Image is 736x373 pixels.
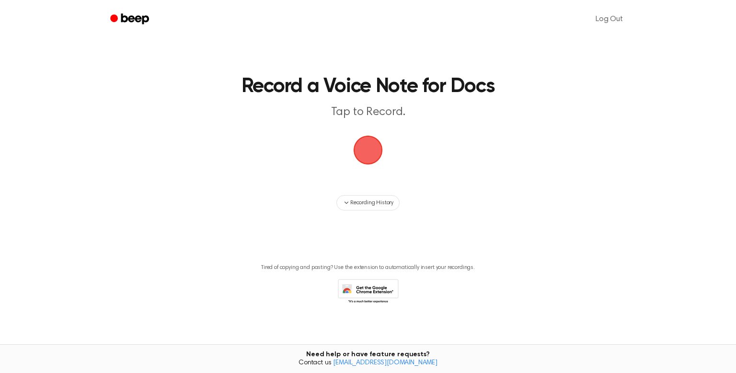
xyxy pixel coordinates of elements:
[123,77,613,97] h1: Record a Voice Note for Docs
[333,360,437,366] a: [EMAIL_ADDRESS][DOMAIN_NAME]
[586,8,632,31] a: Log Out
[103,10,158,29] a: Beep
[6,359,730,368] span: Contact us
[261,264,475,271] p: Tired of copying and pasting? Use the extension to automatically insert your recordings.
[354,136,382,164] img: Beep Logo
[336,195,400,210] button: Recording History
[184,105,552,120] p: Tap to Record.
[350,198,393,207] span: Recording History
